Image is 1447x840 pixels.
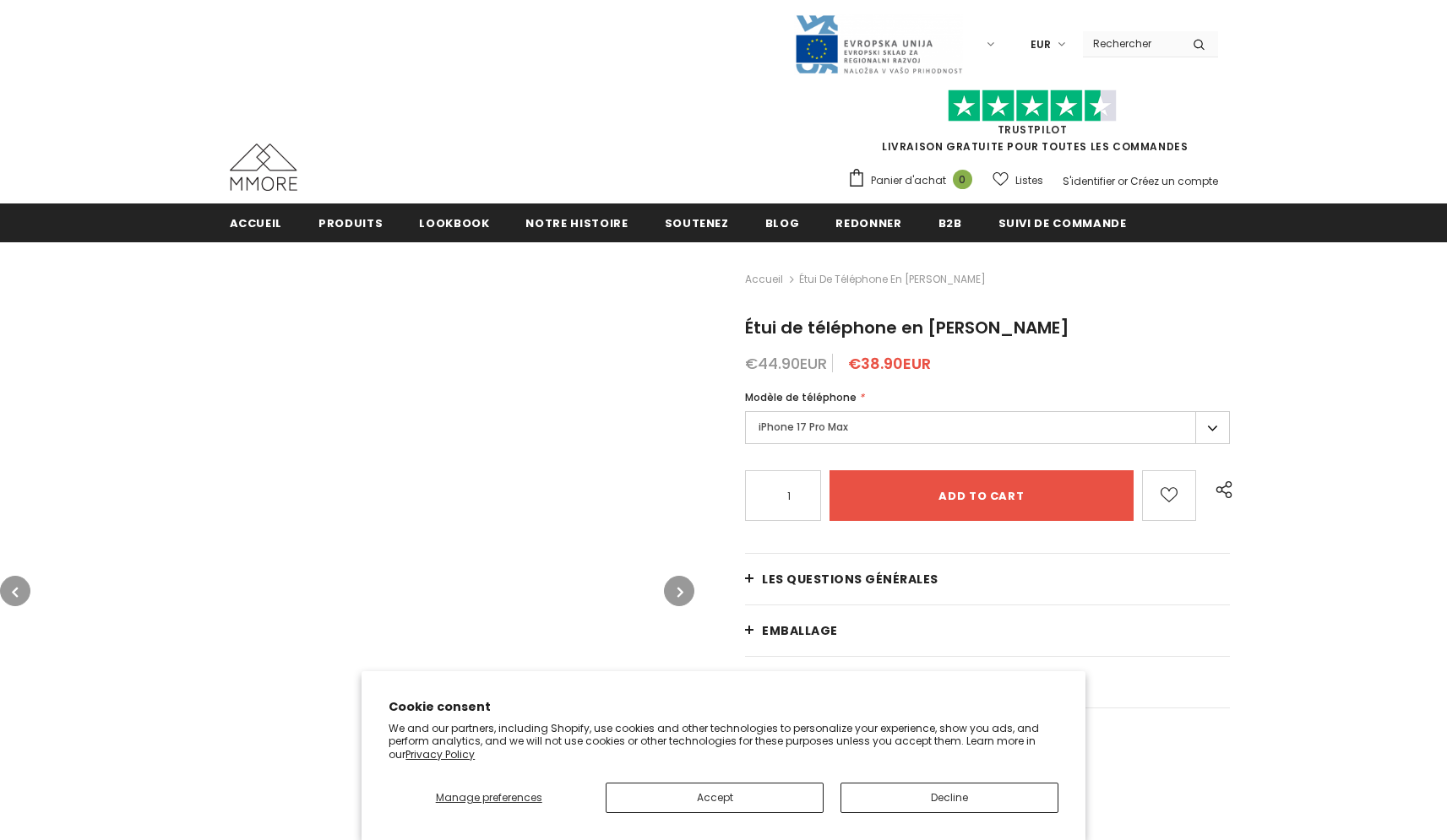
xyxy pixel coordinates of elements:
[745,657,1230,707] a: Livraison et retours
[948,89,1117,122] img: Faites confiance aux étoiles pilotes
[847,168,981,193] a: Panier d'achat 0
[998,215,1127,231] span: Suivi de commande
[230,215,283,231] span: Accueil
[1015,172,1043,189] span: Listes
[1031,36,1051,53] span: EUR
[1063,174,1115,188] a: S'identifier
[436,790,542,805] span: Manage preferences
[765,215,800,231] span: Blog
[318,203,383,241] a: Produits
[998,122,1068,137] a: TrustPilot
[847,97,1218,154] span: LIVRAISON GRATUITE POUR TOUTES LES COMMANDES
[835,215,901,231] span: Redonner
[998,203,1127,241] a: Suivi de commande
[745,411,1230,444] label: iPhone 17 Pro Max
[230,144,297,191] img: Cas MMORE
[794,14,963,75] img: Javni Razpis
[419,215,489,231] span: Lookbook
[871,172,946,189] span: Panier d'achat
[405,747,475,761] a: Privacy Policy
[389,722,1058,761] p: We and our partners, including Shopify, use cookies and other technologies to personalize your ex...
[606,783,824,813] button: Accept
[993,165,1043,195] a: Listes
[745,353,827,374] span: €44.90EUR
[799,269,986,290] span: Étui de téléphone en [PERSON_NAME]
[765,203,800,241] a: Blog
[830,470,1133,521] input: Add to cart
[525,203,628,241] a: Notre histoire
[794,36,963,51] a: Javni Razpis
[745,554,1230,604] a: Les questions générales
[419,203,489,241] a: Lookbook
[835,203,901,241] a: Redonner
[1118,174,1128,188] span: or
[318,215,383,231] span: Produits
[745,316,1069,339] span: Étui de téléphone en [PERSON_NAME]
[665,215,729,231] span: soutenez
[1083,31,1180,56] input: Search Site
[389,698,1058,716] h2: Cookie consent
[840,783,1058,813] button: Decline
[762,622,838,639] span: EMBALLAGE
[230,203,283,241] a: Accueil
[745,269,783,290] a: Accueil
[953,170,972,189] span: 0
[938,215,962,231] span: B2B
[848,353,931,374] span: €38.90EUR
[745,605,1230,656] a: EMBALLAGE
[745,390,857,404] span: Modèle de téléphone
[938,203,962,241] a: B2B
[665,203,729,241] a: soutenez
[1130,174,1218,188] a: Créez un compte
[525,215,628,231] span: Notre histoire
[389,783,589,813] button: Manage preferences
[762,571,938,588] span: Les questions générales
